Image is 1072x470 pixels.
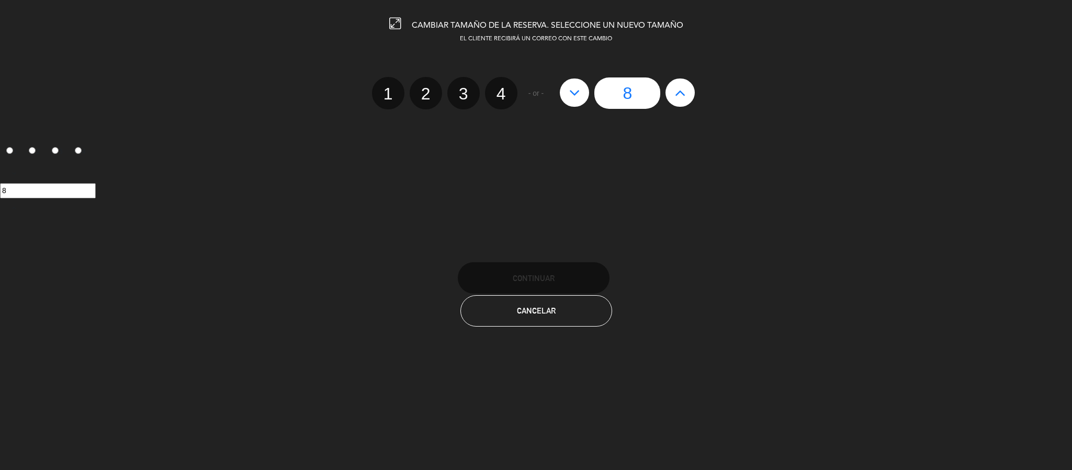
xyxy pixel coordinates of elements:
[75,147,82,154] input: 4
[528,87,544,99] span: - or -
[46,142,69,160] label: 3
[460,295,612,327] button: Cancelar
[460,36,612,42] span: EL CLIENTE RECIBIRÁ UN CORREO CON ESTE CAMBIO
[513,274,555,283] span: Continuar
[458,262,610,294] button: Continuar
[52,147,59,154] input: 3
[23,142,46,160] label: 2
[447,77,480,109] label: 3
[517,306,556,315] span: Cancelar
[69,142,92,160] label: 4
[410,77,442,109] label: 2
[372,77,404,109] label: 1
[29,147,36,154] input: 2
[412,21,683,30] span: CAMBIAR TAMAÑO DE LA RESERVA. SELECCIONE UN NUEVO TAMAÑO
[6,147,13,154] input: 1
[485,77,517,109] label: 4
